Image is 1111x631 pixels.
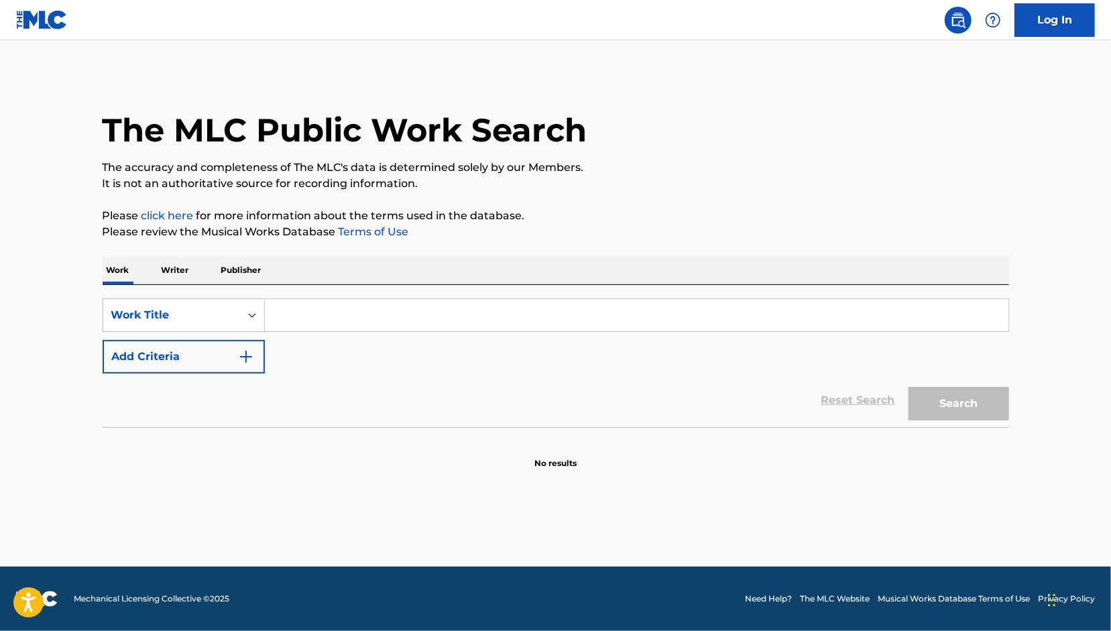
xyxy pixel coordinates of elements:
[103,298,1009,427] form: Search Form
[985,12,1001,28] img: help
[1048,580,1056,620] div: Drag
[800,593,870,605] a: The MLC Website
[103,160,1009,176] p: The accuracy and completeness of The MLC's data is determined solely by our Members.
[945,7,972,34] a: Public Search
[1044,567,1111,631] iframe: Chat Widget
[74,593,229,605] span: Mechanical Licensing Collective © 2025
[103,256,133,284] p: Work
[980,7,1006,34] div: Help
[103,340,265,374] button: Add Criteria
[238,349,254,365] img: 9d2ae6d4665cec9f34b9.svg
[111,307,232,323] div: Work Title
[103,224,1009,240] p: Please review the Musical Works Database
[16,591,58,607] img: logo
[103,176,1009,192] p: It is not an authoritative source for recording information.
[534,441,577,469] p: No results
[158,256,193,284] p: Writer
[336,225,409,238] a: Terms of Use
[103,110,587,150] h1: The MLC Public Work Search
[141,209,194,222] a: click here
[1038,593,1095,605] a: Privacy Policy
[1014,3,1095,37] a: Log In
[745,593,792,605] a: Need Help?
[878,593,1030,605] a: Musical Works Database Terms of Use
[16,10,68,30] img: MLC Logo
[103,208,1009,224] p: Please for more information about the terms used in the database.
[950,12,966,28] img: search
[217,256,266,284] p: Publisher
